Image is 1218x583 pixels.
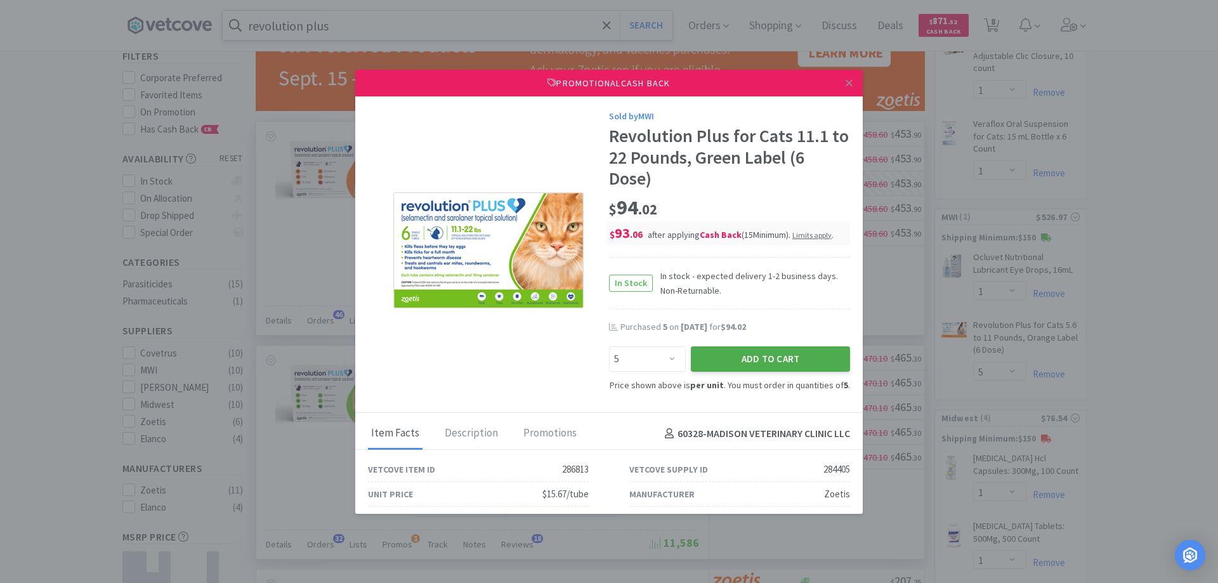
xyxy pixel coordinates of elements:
[824,487,850,502] div: Zoetis
[660,426,850,442] h4: 60328 - MADISON VETERINARY CLINIC LLC
[393,192,584,308] img: 4c7d9dde72814b059c95d7956ade7edf_284405.png
[368,462,435,476] div: Vetcove Item ID
[609,378,850,392] div: Price shown above is . You must order in quantities of .
[792,230,832,240] span: Limits apply
[663,321,667,332] span: 5
[368,512,402,526] div: Man No.
[609,200,617,218] span: $
[792,229,834,240] div: .
[610,275,652,291] span: In Stock
[742,229,789,240] span: ( 15 Minimum)
[620,321,850,334] div: Purchased on for
[542,487,589,502] div: $15.67/tube
[553,511,589,527] div: 10020415
[1175,540,1205,570] div: Open Intercom Messenger
[630,228,643,240] span: . 06
[629,487,695,501] div: Manufacturer
[610,224,643,242] span: 93
[629,462,708,476] div: Vetcove Supply ID
[609,126,850,190] div: Revolution Plus for Cats 11.1 to 22 Pounds, Green Label (6 Dose)
[520,418,580,450] div: Promotions
[690,379,724,391] strong: per unit
[700,229,742,240] i: Cash Back
[562,462,589,477] div: 286813
[681,321,707,332] span: [DATE]
[609,109,850,123] div: Sold by MWI
[653,269,850,298] span: In stock - expected delivery 1-2 business days. Non-Returnable.
[629,512,646,526] div: SKU
[355,70,863,96] div: Promotional Cash Back
[442,418,501,450] div: Description
[609,195,657,220] span: 94
[368,487,413,501] div: Unit Price
[610,228,615,240] span: $
[844,379,848,391] strong: 5
[368,418,422,450] div: Item Facts
[823,462,850,477] div: 284405
[823,511,850,527] div: 092727
[721,321,746,332] span: $94.02
[648,229,834,240] span: after applying .
[638,200,657,218] span: . 02
[691,346,850,372] button: Add to Cart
